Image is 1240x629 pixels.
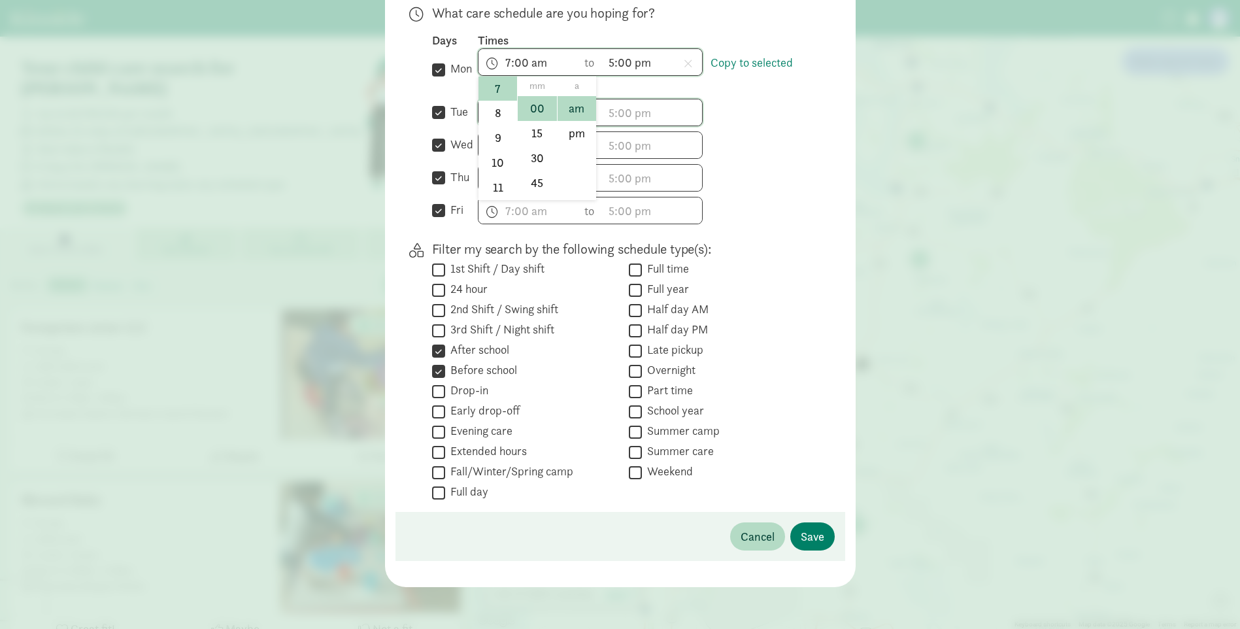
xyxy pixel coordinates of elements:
label: Summer camp [642,423,720,439]
label: Fall/Winter/Spring camp [445,464,573,479]
li: mm [518,76,556,96]
label: 24 hour [445,281,488,297]
label: Part time [642,382,693,398]
label: After school [445,342,509,358]
span: Cancel [741,528,775,545]
li: 9 [478,126,517,150]
li: pm [558,121,596,146]
label: Extended hours [445,443,527,459]
label: Summer care [642,443,714,459]
li: 7 [478,76,517,101]
label: Half day AM [642,301,709,317]
label: Full year [642,281,689,297]
span: Save [801,528,824,545]
label: Before school [445,362,517,378]
button: Cancel [730,522,785,551]
label: Drop-in [445,382,488,398]
label: Full time [642,261,689,277]
li: 10 [478,150,517,175]
label: Full day [445,484,488,500]
label: Late pickup [642,342,703,358]
label: 1st Shift / Day shift [445,261,545,277]
button: Save [790,522,835,551]
li: am [558,96,596,121]
li: 8 [478,101,517,126]
label: Overnight [642,362,695,378]
label: Early drop-off [445,403,520,418]
label: 2nd Shift / Swing shift [445,301,558,317]
li: 30 [518,145,556,170]
li: 15 [518,121,556,146]
label: School year [642,403,704,418]
label: Weekend [642,464,693,479]
li: 45 [518,170,556,195]
label: 3rd Shift / Night shift [445,322,554,337]
label: Evening care [445,423,512,439]
li: a [558,76,596,96]
li: 11 [478,175,517,199]
li: 00 [518,96,556,121]
label: Half day PM [642,322,708,337]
